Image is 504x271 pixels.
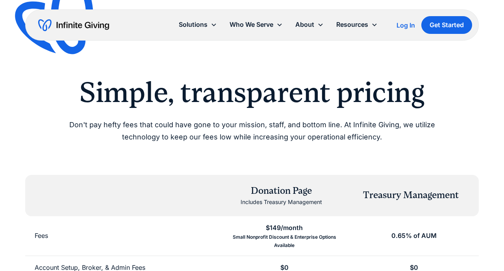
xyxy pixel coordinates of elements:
div: $149/month [266,223,303,233]
div: Who We Serve [223,16,289,33]
div: Who We Serve [230,19,273,30]
div: Resources [330,16,384,33]
p: Don't pay hefty fees that could have gone to your mission, staff, and bottom line. At Infinite Gi... [50,119,454,143]
div: About [289,16,330,33]
div: Donation Page [241,184,322,198]
a: home [38,19,109,32]
div: Small Nonprofit Discount & Enterprise Options Available [229,233,340,249]
div: Fees [35,230,48,241]
div: 0.65% of AUM [391,230,437,241]
div: About [295,19,314,30]
div: Solutions [172,16,223,33]
div: Log In [397,22,415,28]
div: Resources [336,19,368,30]
h2: Simple, transparent pricing [50,76,454,110]
a: Log In [397,20,415,30]
div: Treasury Management [363,189,459,202]
a: Get Started [421,16,472,34]
div: Includes Treasury Management [241,197,322,207]
div: Solutions [179,19,208,30]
